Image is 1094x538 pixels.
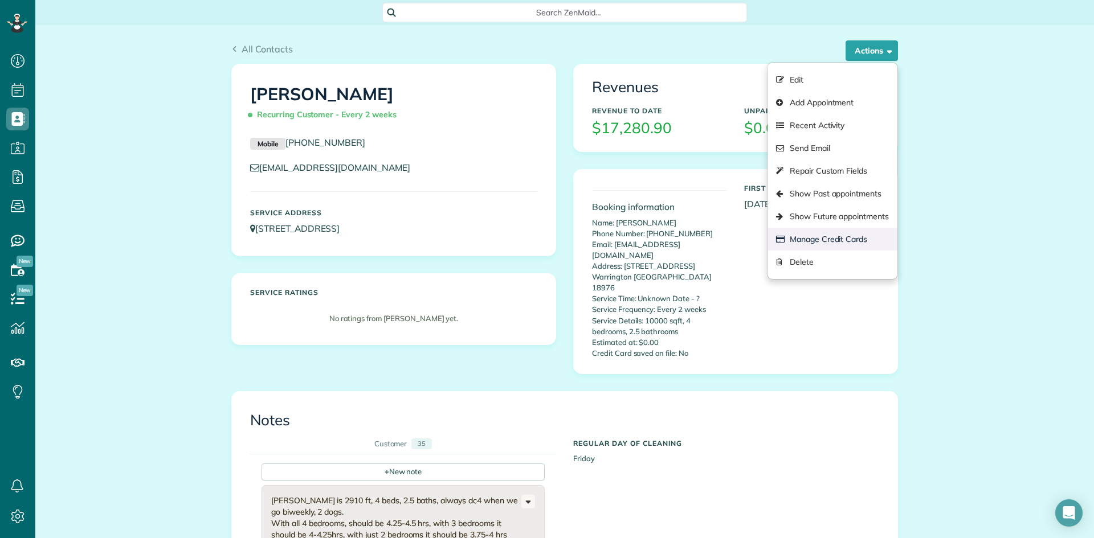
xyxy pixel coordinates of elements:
h3: $0.00 [744,120,879,137]
a: Delete [768,250,897,273]
small: Mobile [250,138,285,150]
a: Recent Activity [768,114,897,137]
h3: Revenues [592,79,879,96]
a: Repair Custom Fields [768,159,897,182]
a: Add Appointment [768,91,897,114]
h5: Revenue to Date [592,107,727,114]
p: Name: [PERSON_NAME] Phone Number: [PHONE_NUMBER] Email: [EMAIL_ADDRESS][DOMAIN_NAME] Address: [ST... [592,217,727,359]
h4: Booking information [592,202,727,212]
h3: $17,280.90 [592,120,727,137]
a: Show Future appointments [768,205,897,228]
a: Send Email [768,137,897,159]
a: Mobile[PHONE_NUMBER] [250,137,365,148]
span: All Contacts [242,43,293,55]
h3: Notes [250,412,879,429]
span: Recurring Customer - Every 2 weeks [250,105,401,125]
h5: Service Address [250,209,537,216]
a: [STREET_ADDRESS] [250,223,350,234]
h5: First Serviced On [744,184,879,192]
div: 35 [411,438,432,449]
span: + [385,466,389,477]
h5: Unpaid Balance [744,107,879,114]
a: [EMAIL_ADDRESS][DOMAIN_NAME] [250,162,421,173]
p: [DATE] [744,198,879,211]
h5: Service ratings [250,289,537,296]
button: Actions [846,40,898,61]
div: Customer [374,438,407,449]
div: New note [262,463,545,480]
a: All Contacts [231,42,293,56]
p: No ratings from [PERSON_NAME] yet. [256,313,532,324]
a: Manage Credit Cards [768,228,897,250]
h1: [PERSON_NAME] [250,85,537,125]
div: Friday [565,434,888,463]
div: Open Intercom Messenger [1055,499,1083,527]
a: Show Past appointments [768,182,897,205]
span: New [17,256,33,267]
h5: Regular day of cleaning [573,440,879,447]
span: New [17,285,33,296]
a: Edit [768,68,897,91]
